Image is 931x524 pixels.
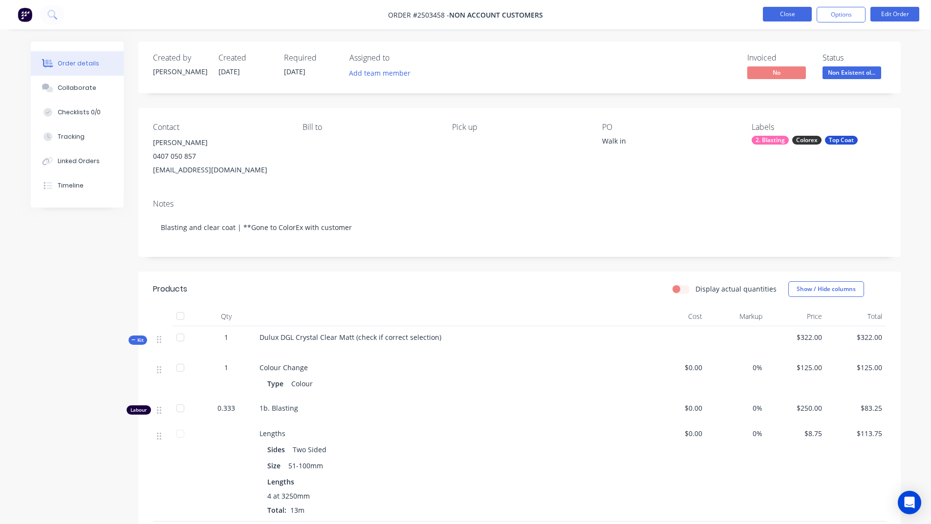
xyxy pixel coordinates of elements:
[153,53,207,63] div: Created by
[710,403,762,413] span: 0%
[817,7,866,22] button: Options
[224,332,228,342] span: 1
[770,332,823,342] span: $322.00
[267,377,287,391] div: Type
[267,442,289,457] div: Sides
[870,7,919,21] button: Edit Order
[770,428,823,439] span: $8.75
[153,66,207,77] div: [PERSON_NAME]
[388,10,449,20] span: Order #2503458 -
[58,181,84,190] div: Timeline
[452,123,586,132] div: Pick up
[710,428,762,439] span: 0%
[129,335,147,345] div: Kit
[284,53,338,63] div: Required
[153,136,287,177] div: [PERSON_NAME]0407 050 857[EMAIL_ADDRESS][DOMAIN_NAME]
[349,53,447,63] div: Assigned to
[218,67,240,76] span: [DATE]
[823,66,881,79] span: Non Existent ol...
[825,136,858,145] div: Top Coat
[31,51,124,76] button: Order details
[153,136,287,149] div: [PERSON_NAME]
[650,428,703,439] span: $0.00
[153,283,187,295] div: Products
[752,136,789,145] div: 2. Blasting
[58,84,96,92] div: Collaborate
[650,362,703,373] span: $0.00
[18,7,32,22] img: Factory
[58,108,101,117] div: Checklists 0/0
[58,59,99,68] div: Order details
[31,76,124,100] button: Collaborate
[153,212,886,242] div: Blasting and clear coat | **Gone to ColorEx with customer
[153,123,287,132] div: Contact
[349,66,416,80] button: Add team member
[792,136,822,145] div: Colorex
[153,163,287,177] div: [EMAIL_ADDRESS][DOMAIN_NAME]
[58,132,85,141] div: Tracking
[31,125,124,149] button: Tracking
[826,307,886,326] div: Total
[344,66,415,80] button: Add team member
[218,53,272,63] div: Created
[260,363,308,372] span: Colour Change
[287,377,317,391] div: Colour
[197,307,256,326] div: Qty
[788,281,864,297] button: Show / Hide columns
[706,307,766,326] div: Markup
[763,7,812,21] button: Close
[289,442,330,457] div: Two Sided
[127,405,151,415] div: Labour
[823,66,881,81] button: Non Existent ol...
[260,429,285,438] span: Lengths
[31,149,124,173] button: Linked Orders
[770,362,823,373] span: $125.00
[284,459,327,473] div: 51-100mm
[267,505,286,515] span: Total:
[747,53,811,63] div: Invoiced
[830,403,882,413] span: $83.25
[31,100,124,125] button: Checklists 0/0
[747,66,806,79] span: No
[898,491,921,514] div: Open Intercom Messenger
[830,332,882,342] span: $322.00
[153,149,287,163] div: 0407 050 857
[449,10,543,20] span: Non account customers
[602,136,724,149] div: Walk in
[830,362,882,373] span: $125.00
[58,157,100,166] div: Linked Orders
[267,491,310,501] span: 4 at 3250mm
[770,403,823,413] span: $250.00
[766,307,826,326] div: Price
[217,403,235,413] span: 0.333
[823,53,886,63] div: Status
[267,477,294,487] span: Lengths
[830,428,882,439] span: $113.75
[284,67,305,76] span: [DATE]
[752,123,886,132] div: Labels
[260,403,298,413] span: 1b. Blasting
[695,284,777,294] label: Display actual quantities
[647,307,707,326] div: Cost
[650,403,703,413] span: $0.00
[31,173,124,198] button: Timeline
[224,362,228,373] span: 1
[710,362,762,373] span: 0%
[260,333,441,342] span: Dulux DGL Crystal Clear Matt (check if correct selection)
[286,505,308,515] span: 13m
[131,336,144,344] span: Kit
[267,459,284,473] div: Size
[602,123,736,132] div: PO
[153,199,886,209] div: Notes
[303,123,436,132] div: Bill to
